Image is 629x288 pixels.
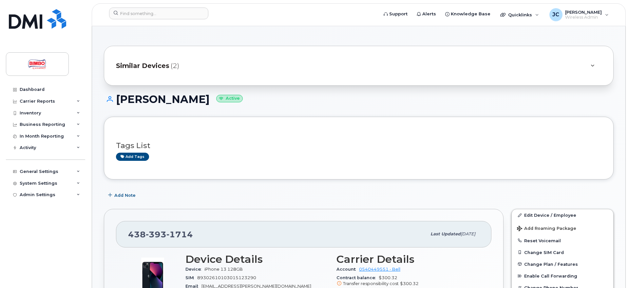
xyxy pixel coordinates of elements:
span: Account [336,267,359,272]
span: Similar Devices [116,61,169,71]
a: Edit Device / Employee [512,209,613,221]
span: Add Note [114,192,136,198]
span: Transfer responsibility cost [343,281,399,286]
span: [DATE] [461,231,475,236]
span: $300.32 [400,281,419,286]
span: Contract balance [336,275,379,280]
h3: Tags List [116,142,601,150]
button: Add Note [104,189,141,201]
span: 438 [128,229,193,239]
a: Add tags [116,153,149,161]
span: iPhone 13 128GB [204,267,243,272]
a: 0540449551 - Bell [359,267,400,272]
span: $300.32 [336,275,480,287]
span: 89302610103015123290 [197,275,256,280]
span: 393 [146,229,166,239]
small: Active [216,95,243,102]
button: Add Roaming Package [512,221,613,235]
h3: Device Details [185,253,329,265]
span: Add Roaming Package [517,226,576,232]
span: Enable Call Forwarding [524,274,577,279]
span: Last updated [430,231,461,236]
span: Device [185,267,204,272]
span: SIM [185,275,197,280]
h1: [PERSON_NAME] [104,93,614,105]
h3: Carrier Details [336,253,480,265]
span: Change Plan / Features [524,262,578,266]
span: (2) [171,61,179,71]
button: Enable Call Forwarding [512,270,613,282]
button: Change SIM Card [512,246,613,258]
button: Change Plan / Features [512,258,613,270]
button: Reset Voicemail [512,235,613,246]
span: 1714 [166,229,193,239]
